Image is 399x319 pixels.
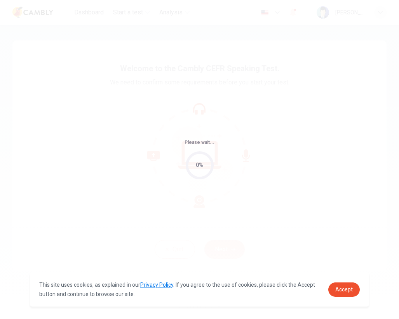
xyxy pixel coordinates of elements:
[140,282,173,288] a: Privacy Policy
[185,140,214,145] span: Please wait...
[335,286,353,293] span: Accept
[30,272,369,307] div: cookieconsent
[328,282,360,297] a: dismiss cookie message
[196,161,203,170] div: 0%
[39,282,315,297] span: This site uses cookies, as explained in our . If you agree to the use of cookies, please click th...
